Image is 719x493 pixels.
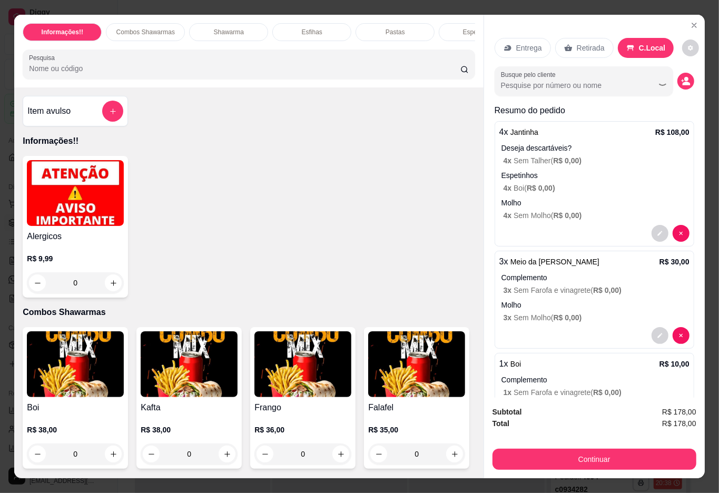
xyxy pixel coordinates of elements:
span: 4 x [504,184,514,192]
p: C.Local [639,43,666,53]
h4: Boi [27,401,124,414]
strong: Total [493,419,509,428]
p: Sem Farofa e vinagrete ( [504,387,690,398]
p: Combos Shawarmas [23,306,475,319]
span: R$ 0,00 ) [554,211,582,220]
button: decrease-product-quantity [652,327,668,344]
span: R$ 0,00 ) [593,286,622,294]
span: 3 x [504,286,514,294]
p: Shawarma [214,28,244,36]
button: Continuar [493,449,696,470]
p: Shawarma [23,477,475,490]
button: decrease-product-quantity [673,327,690,344]
span: Meio da [PERSON_NAME] [510,258,599,266]
button: Close [686,17,703,34]
img: product-image [368,331,465,397]
p: R$ 30,00 [659,257,690,267]
p: 3 x [499,255,599,268]
p: Informações!! [42,28,83,36]
p: Deseja descartáveis? [501,143,690,153]
img: product-image [141,331,238,397]
button: add-separate-item [102,101,123,122]
p: Informações!! [23,135,475,147]
span: R$ 178,00 [662,406,696,418]
button: decrease-product-quantity [677,73,694,90]
img: product-image [254,331,351,397]
p: R$ 36,00 [254,425,351,435]
span: 4 x [504,156,514,165]
p: Pastas [386,28,405,36]
p: R$ 10,00 [659,359,690,369]
span: 4 x [504,211,514,220]
label: Busque pelo cliente [501,70,559,79]
span: R$ 0,00 ) [554,313,582,322]
span: R$ 178,00 [662,418,696,429]
p: Sem Talher ( [504,155,690,166]
p: Molho [501,198,690,208]
p: 4 x [499,126,538,139]
button: decrease-product-quantity [29,274,46,291]
button: decrease-product-quantity [682,40,699,56]
p: Sem Molho ( [504,312,690,323]
button: decrease-product-quantity [652,225,668,242]
input: Pesquisa [29,63,460,74]
h4: Falafel [368,401,465,414]
p: R$ 9,99 [27,253,124,264]
p: Retirada [577,43,605,53]
h4: Item avulso [27,105,71,117]
p: Boi ( [504,183,690,193]
p: R$ 38,00 [141,425,238,435]
h4: Alergicos [27,230,124,243]
p: 1 x [499,358,521,370]
span: R$ 0,00 ) [593,388,622,397]
p: Sem Farofa e vinagrete ( [504,285,690,295]
img: product-image [27,160,124,226]
span: R$ 0,00 ) [527,184,555,192]
p: R$ 38,00 [27,425,124,435]
span: Boi [510,360,521,368]
p: Complemento [501,272,690,283]
p: R$ 35,00 [368,425,465,435]
span: 1 x [504,388,514,397]
p: Esfihas [302,28,322,36]
strong: Subtotal [493,408,522,416]
span: 3 x [504,313,514,322]
button: increase-product-quantity [105,274,122,291]
label: Pesquisa [29,53,58,62]
p: Espetinhos [501,170,690,181]
span: R$ 0,00 ) [553,156,582,165]
p: Molho [501,300,690,310]
span: Jantinha [510,128,538,136]
p: R$ 108,00 [655,127,690,137]
h4: Kafta [141,401,238,414]
img: product-image [27,331,124,397]
p: Complemento [501,374,690,385]
p: Resumo do pedido [495,104,694,117]
h4: Frango [254,401,351,414]
p: Espetinhos [463,28,494,36]
p: Sem Molho ( [504,210,690,221]
p: Entrega [516,43,542,53]
button: decrease-product-quantity [673,225,690,242]
p: Combos Shawarmas [116,28,175,36]
input: Busque pelo cliente [501,80,637,91]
